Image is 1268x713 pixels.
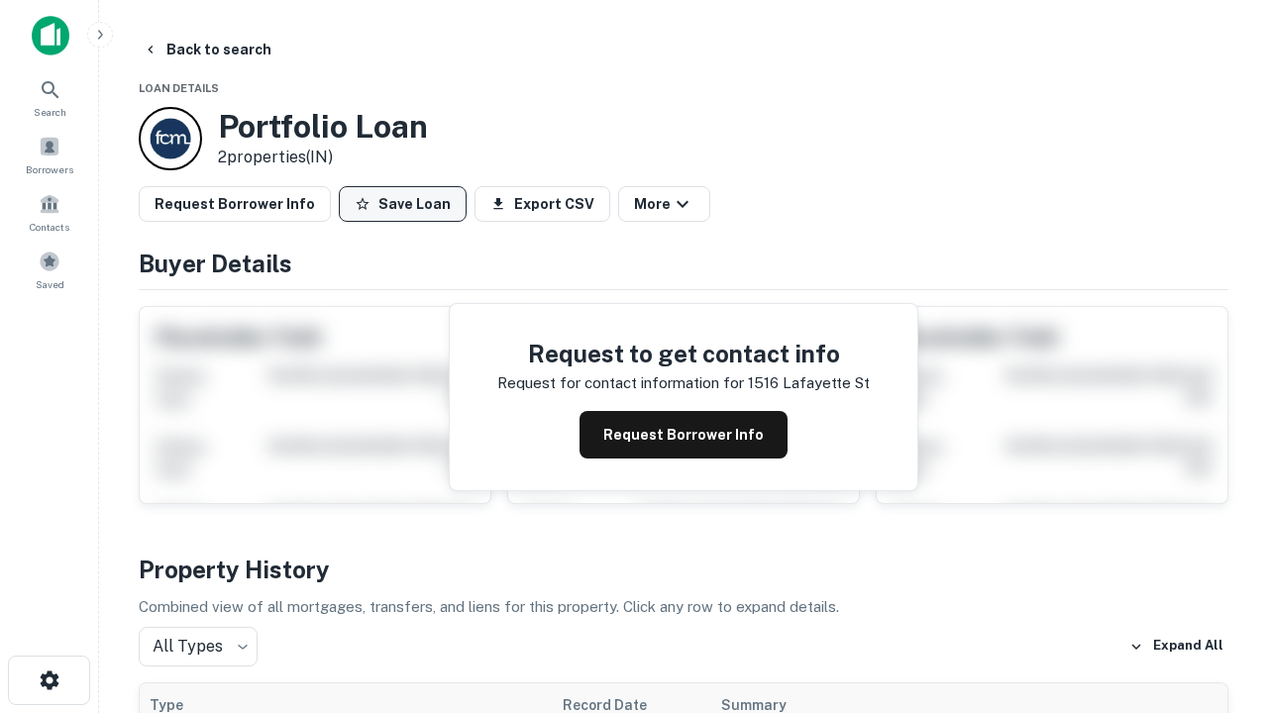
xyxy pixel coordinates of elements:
p: 2 properties (IN) [218,146,428,169]
span: Loan Details [139,82,219,94]
span: Contacts [30,219,69,235]
button: Export CSV [475,186,610,222]
span: Borrowers [26,161,73,177]
iframe: Chat Widget [1169,491,1268,586]
button: Request Borrower Info [139,186,331,222]
p: Request for contact information for [497,371,744,395]
button: More [618,186,710,222]
img: capitalize-icon.png [32,16,69,55]
a: Contacts [6,185,93,239]
button: Back to search [135,32,279,67]
h3: Portfolio Loan [218,108,428,146]
a: Borrowers [6,128,93,181]
div: All Types [139,627,258,666]
p: Combined view of all mortgages, transfers, and liens for this property. Click any row to expand d... [139,595,1228,619]
a: Saved [6,243,93,296]
h4: Property History [139,552,1228,587]
span: Search [34,104,66,120]
a: Search [6,70,93,124]
h4: Request to get contact info [497,336,870,371]
button: Expand All [1124,632,1228,662]
span: Saved [36,276,64,292]
button: Save Loan [339,186,467,222]
button: Request Borrower Info [580,411,788,458]
h4: Buyer Details [139,246,1228,281]
p: 1516 lafayette st [748,371,870,395]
